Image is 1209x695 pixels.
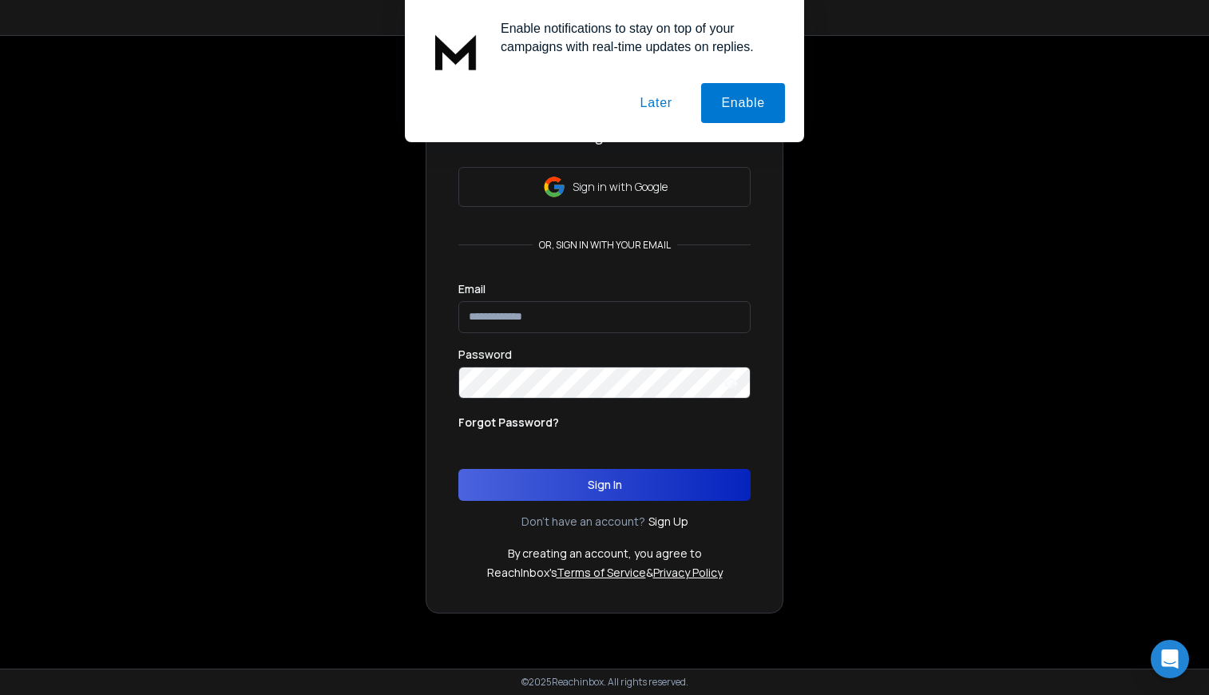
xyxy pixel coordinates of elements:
[487,565,723,581] p: ReachInbox's &
[458,167,751,207] button: Sign in with Google
[557,565,646,580] a: Terms of Service
[521,514,645,530] p: Don't have an account?
[701,83,785,123] button: Enable
[533,239,677,252] p: or, sign in with your email
[1151,640,1189,678] div: Open Intercom Messenger
[458,349,512,360] label: Password
[458,469,751,501] button: Sign In
[488,19,785,56] div: Enable notifications to stay on top of your campaigns with real-time updates on replies.
[653,565,723,580] a: Privacy Policy
[458,284,486,295] label: Email
[620,83,692,123] button: Later
[508,546,702,562] p: By creating an account, you agree to
[573,179,668,195] p: Sign in with Google
[424,19,488,83] img: notification icon
[521,676,688,689] p: © 2025 Reachinbox. All rights reserved.
[458,415,559,431] p: Forgot Password?
[648,514,688,530] a: Sign Up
